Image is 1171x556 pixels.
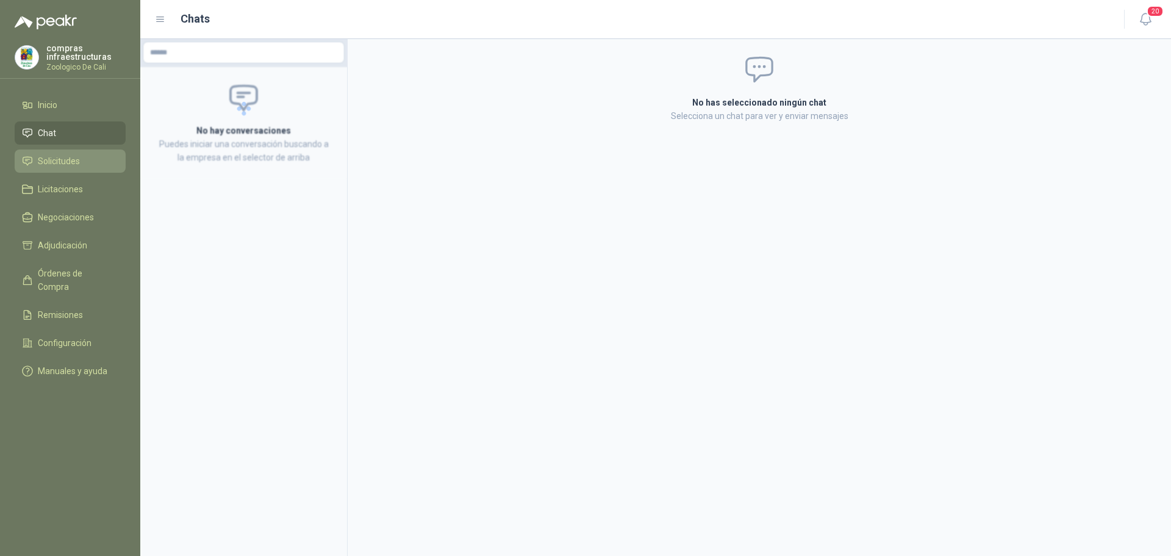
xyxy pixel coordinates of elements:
h2: No has seleccionado ningún chat [546,96,972,109]
span: Adjudicación [38,239,87,252]
a: Manuales y ayuda [15,359,126,383]
a: Licitaciones [15,178,126,201]
a: Remisiones [15,303,126,327]
p: compras infraestructuras [46,44,126,61]
span: Solicitudes [38,154,80,168]
img: Logo peakr [15,15,77,29]
a: Configuración [15,331,126,355]
span: Configuración [38,336,91,350]
a: Órdenes de Compra [15,262,126,298]
a: Adjudicación [15,234,126,257]
a: Chat [15,121,126,145]
h1: Chats [181,10,210,27]
button: 20 [1134,9,1156,31]
span: Inicio [38,98,57,112]
a: Inicio [15,93,126,117]
span: Remisiones [38,308,83,322]
img: Company Logo [15,46,38,69]
p: Selecciona un chat para ver y enviar mensajes [546,109,972,123]
span: Manuales y ayuda [38,364,107,378]
span: Negociaciones [38,211,94,224]
a: Solicitudes [15,150,126,173]
p: Zoologico De Cali [46,63,126,71]
span: 20 [1147,5,1164,17]
span: Chat [38,126,56,140]
span: Órdenes de Compra [38,267,114,294]
a: Negociaciones [15,206,126,229]
span: Licitaciones [38,182,83,196]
